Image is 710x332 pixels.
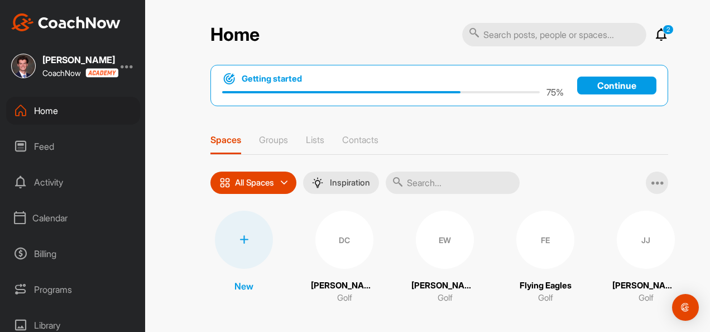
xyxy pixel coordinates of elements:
[11,54,36,78] img: square_9c94fc23318557d4c37e61806d2aa4b1.jpg
[306,134,324,145] p: Lists
[512,211,579,305] a: FEFlying EaglesGolf
[520,279,572,292] p: Flying Eagles
[6,97,140,125] div: Home
[234,279,253,293] p: New
[311,279,378,292] p: [PERSON_NAME]
[42,68,115,78] div: CoachNow
[210,134,241,145] p: Spaces
[6,240,140,268] div: Billing
[315,211,373,269] div: DC
[330,178,370,187] p: Inspiration
[672,294,699,321] div: Open Intercom Messenger
[222,72,236,86] img: bullseye
[516,211,574,269] div: FE
[612,211,679,305] a: JJ[PERSON_NAME]Golf
[612,279,679,292] p: [PERSON_NAME]
[546,86,564,99] p: 75 %
[411,211,478,305] a: EW[PERSON_NAME]Golf
[639,292,654,305] p: Golf
[416,211,474,269] div: EW
[462,23,646,46] input: Search posts, people or spaces...
[312,177,323,188] img: menuIcon
[311,211,378,305] a: DC[PERSON_NAME]Golf
[538,292,553,305] p: Golf
[386,172,520,194] input: Search...
[6,132,140,160] div: Feed
[342,134,378,145] p: Contacts
[259,134,288,145] p: Groups
[337,292,352,305] p: Golf
[663,25,674,35] p: 2
[6,168,140,196] div: Activity
[438,292,453,305] p: Golf
[6,276,140,303] div: Programs
[235,178,274,187] p: All Spaces
[42,55,115,64] div: [PERSON_NAME]
[210,24,260,46] h2: Home
[577,77,656,94] a: Continue
[6,204,140,232] div: Calendar
[617,211,675,269] div: JJ
[219,177,231,188] img: icon
[11,13,121,31] img: CoachNow
[242,73,302,85] h1: Getting started
[85,68,118,78] img: CoachNow acadmey
[411,279,478,292] p: [PERSON_NAME]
